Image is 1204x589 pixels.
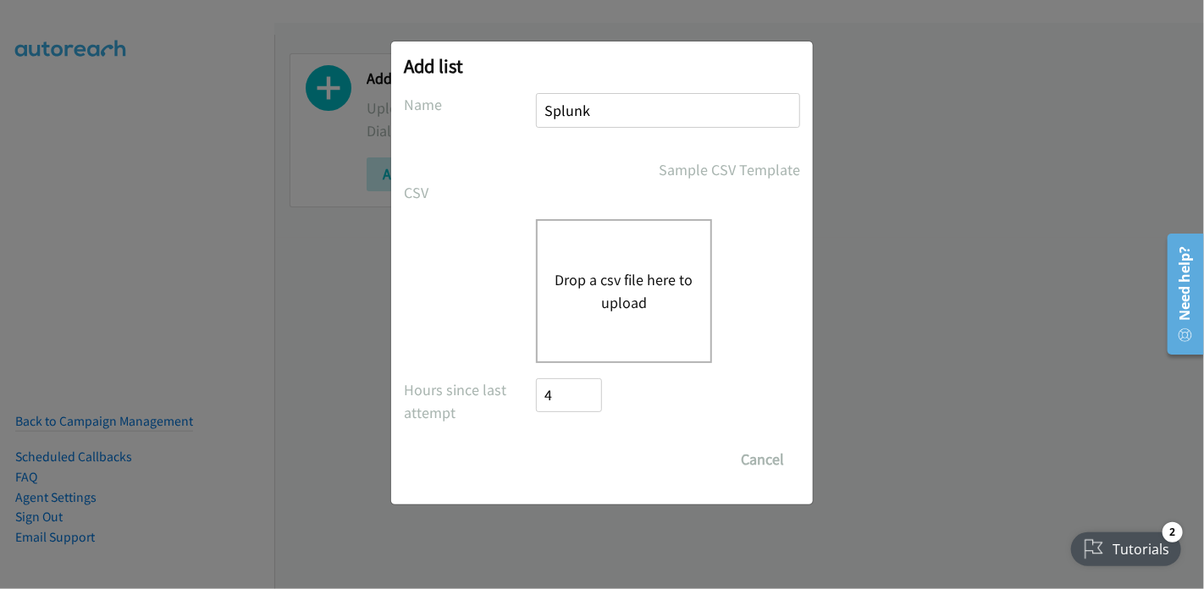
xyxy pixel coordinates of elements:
label: Hours since last attempt [404,378,536,424]
iframe: Checklist [1061,515,1191,576]
button: Drop a csv file here to upload [555,268,693,314]
iframe: Resource Center [1156,227,1204,361]
h2: Add list [404,54,800,78]
label: CSV [404,181,536,204]
a: Sample CSV Template [659,158,800,181]
button: Cancel [725,443,800,476]
label: Name [404,93,536,116]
